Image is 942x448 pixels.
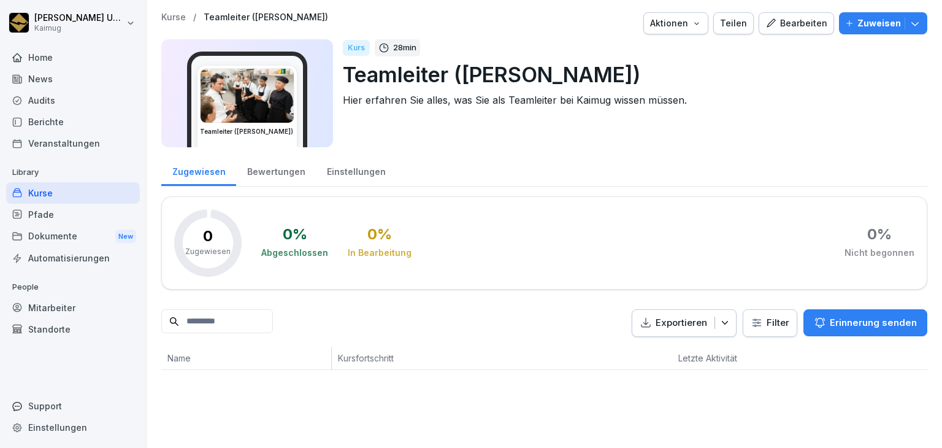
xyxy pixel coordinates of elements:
a: Automatisierungen [6,247,140,269]
a: Kurse [6,182,140,204]
a: Bewertungen [236,155,316,186]
a: News [6,68,140,90]
a: Standorte [6,319,140,340]
p: Letzte Aktivität [678,352,772,365]
button: Bearbeiten [759,12,834,34]
a: Berichte [6,111,140,133]
div: Nicht begonnen [844,247,914,259]
button: Zuweisen [839,12,927,34]
div: Kurs [343,40,370,56]
button: Aktionen [643,12,708,34]
a: Mitarbeiter [6,297,140,319]
div: Teilen [720,17,747,30]
button: Filter [743,310,797,336]
button: Erinnerung senden [803,309,927,336]
div: Abgeschlossen [261,247,328,259]
a: DokumenteNew [6,225,140,248]
a: Kurse [161,12,186,23]
div: 0 % [867,227,892,242]
a: Einstellungen [316,155,396,186]
p: Exportieren [656,316,707,330]
p: Teamleiter ([PERSON_NAME]) [343,59,917,90]
div: 0 % [367,227,392,242]
p: Name [167,352,325,365]
a: Teamleiter ([PERSON_NAME]) [204,12,328,23]
button: Exportieren [632,309,737,337]
div: In Bearbeitung [348,247,412,259]
p: [PERSON_NAME] Ungewitter [34,13,124,23]
div: Support [6,395,140,417]
div: Bearbeiten [765,17,827,30]
p: Hier erfahren Sie alles, was Sie als Teamleiter bei Kaimug wissen müssen. [343,93,917,107]
p: 28 min [393,42,416,54]
p: Kaimug [34,24,124,33]
div: 0 % [283,227,307,242]
a: Veranstaltungen [6,133,140,154]
p: People [6,277,140,297]
p: Library [6,163,140,182]
a: Zugewiesen [161,155,236,186]
div: Dokumente [6,225,140,248]
img: pytyph5pk76tu4q1kwztnixg.png [201,69,294,123]
p: Erinnerung senden [830,316,917,330]
h3: Teamleiter ([PERSON_NAME]) [200,127,294,136]
p: 0 [203,229,213,244]
p: Zugewiesen [185,246,231,257]
div: Filter [751,317,789,329]
button: Teilen [713,12,754,34]
p: Kursfortschritt [338,352,538,365]
a: Home [6,47,140,68]
div: Aktionen [650,17,702,30]
a: Audits [6,90,140,111]
p: Zuweisen [857,17,901,30]
a: Einstellungen [6,417,140,438]
p: / [193,12,196,23]
div: New [115,230,136,244]
a: Pfade [6,204,140,225]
